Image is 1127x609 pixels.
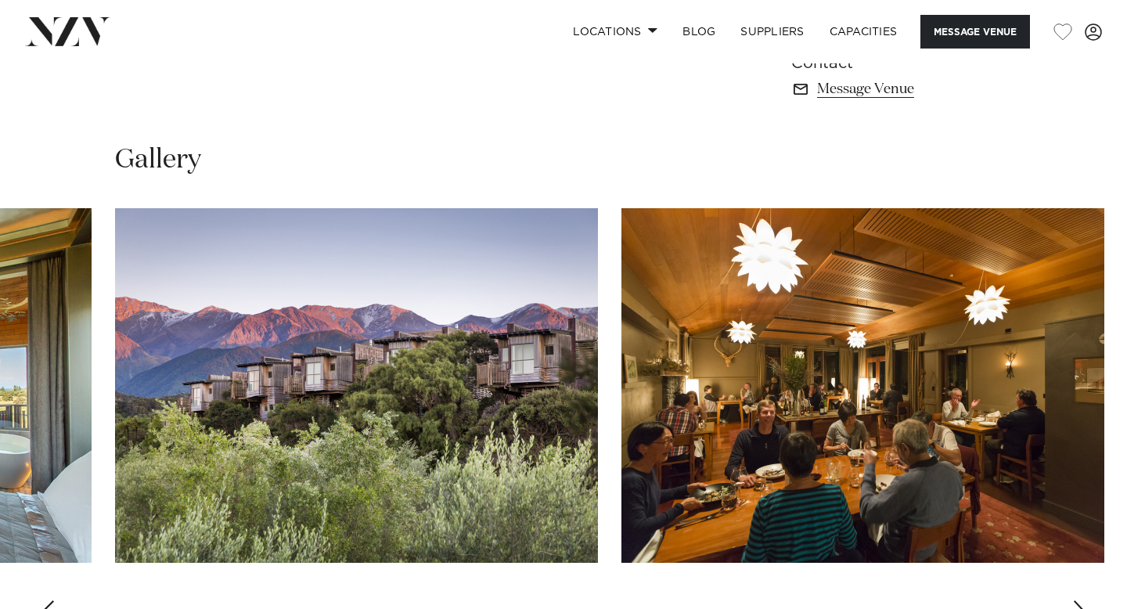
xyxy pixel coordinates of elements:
[791,78,1012,100] a: Message Venue
[115,142,201,178] h2: Gallery
[115,208,598,563] swiper-slide: 3 / 4
[728,15,816,49] a: SUPPLIERS
[25,17,110,45] img: nzv-logo.png
[560,15,670,49] a: Locations
[817,15,910,49] a: Capacities
[621,208,1104,563] swiper-slide: 4 / 4
[670,15,728,49] a: BLOG
[920,15,1030,49] button: Message Venue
